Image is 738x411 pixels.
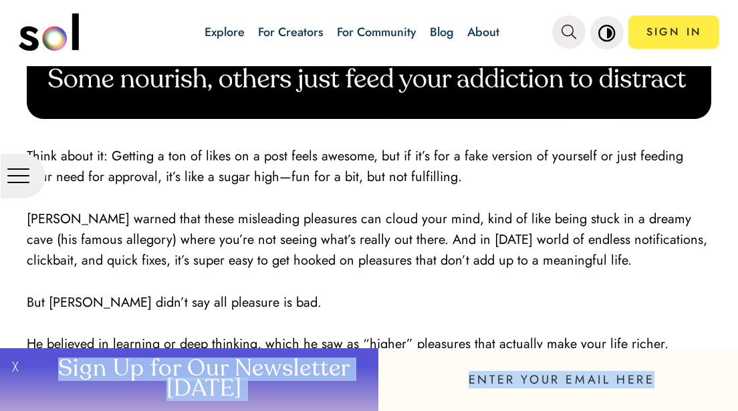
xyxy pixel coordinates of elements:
span: But [PERSON_NAME] didn’t say all pleasure is bad. [27,293,322,312]
img: logo [19,13,79,51]
a: SIGN IN [628,15,719,49]
a: For Creators [258,23,324,41]
a: For Community [337,23,416,41]
a: Blog [430,23,454,41]
a: Explore [205,23,245,41]
span: Think about it: Getting a ton of likes on a post feels awesome, but if it’s for a fake version of... [27,146,683,186]
a: About [467,23,499,41]
span: [PERSON_NAME] warned that these misleading pleasures can cloud your mind, kind of like being stuc... [27,209,707,270]
input: ENTER YOUR EMAIL HERE [378,348,738,411]
button: Sign Up for Our Newsletter [DATE] [26,348,378,411]
nav: main navigation [19,9,720,55]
